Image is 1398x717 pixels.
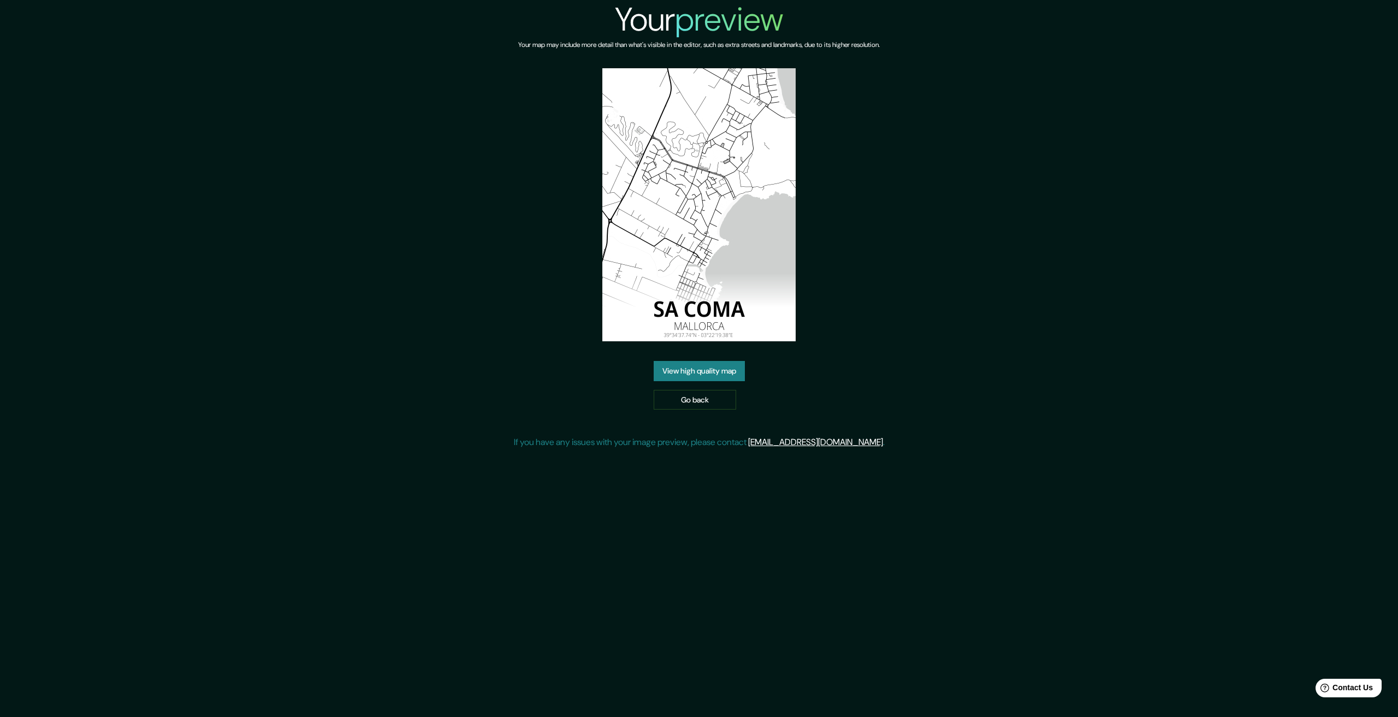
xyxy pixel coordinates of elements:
[1301,674,1386,705] iframe: Help widget launcher
[518,39,880,51] h6: Your map may include more detail than what's visible in the editor, such as extra streets and lan...
[654,361,745,381] a: View high quality map
[602,68,796,341] img: created-map-preview
[514,436,885,449] p: If you have any issues with your image preview, please contact .
[748,436,883,448] a: [EMAIL_ADDRESS][DOMAIN_NAME]
[654,390,736,410] a: Go back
